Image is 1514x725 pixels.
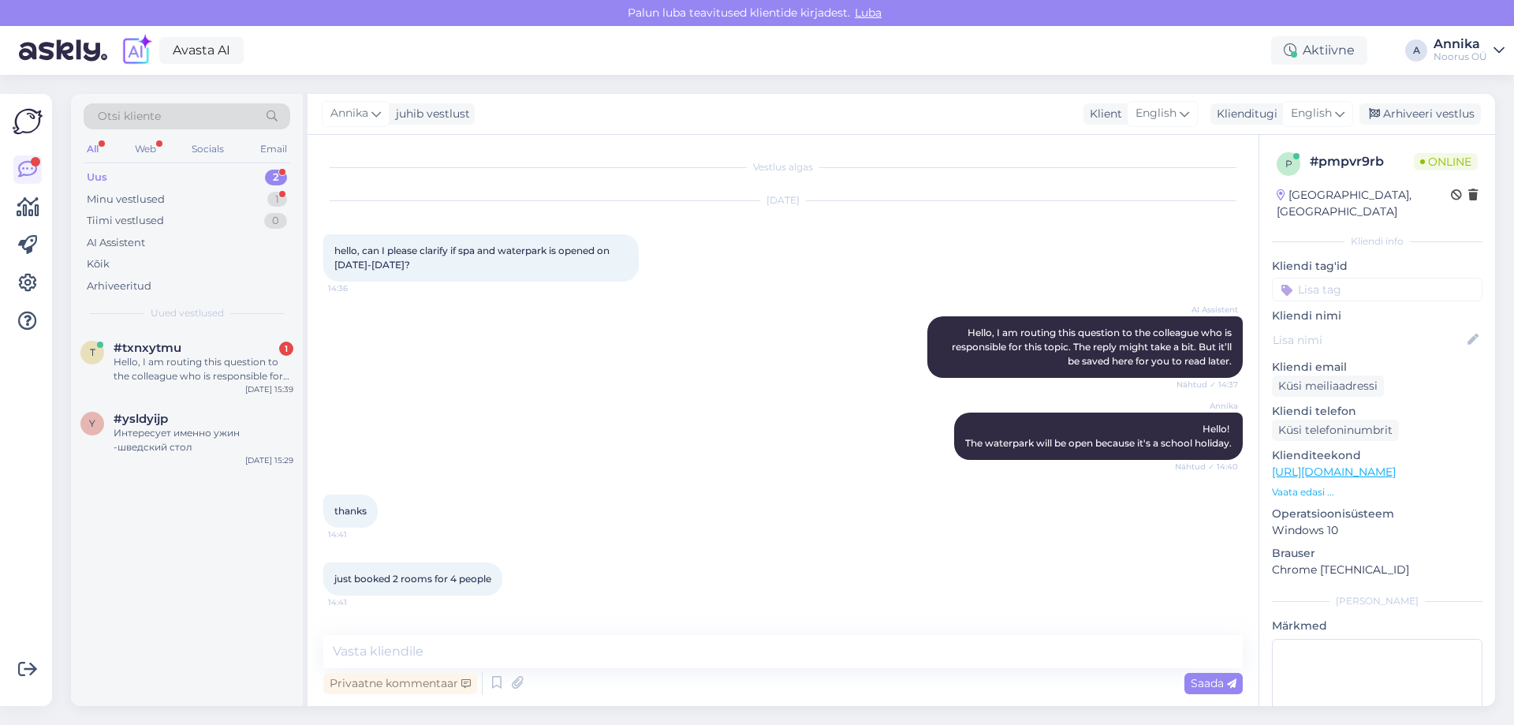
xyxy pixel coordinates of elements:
a: Avasta AI [159,37,244,64]
span: Hello, I am routing this question to the colleague who is responsible for this topic. The reply m... [952,327,1234,367]
p: Klienditeekond [1272,447,1482,464]
span: Annika [1179,400,1238,412]
div: [GEOGRAPHIC_DATA], [GEOGRAPHIC_DATA] [1277,187,1451,220]
div: Klient [1083,106,1122,122]
div: 1 [267,192,287,207]
span: hello, can I please clarify if spa and waterpark is opened on [DATE]-[DATE]? [334,245,612,271]
span: Saada [1191,676,1236,690]
span: Annika [330,105,368,122]
p: Vaata edasi ... [1272,485,1482,499]
span: Luba [850,6,886,20]
div: Privaatne kommentaar [323,673,477,694]
div: AI Assistent [87,235,145,251]
img: explore-ai [120,34,153,67]
span: Nähtud ✓ 14:37 [1177,379,1238,391]
span: t [90,346,95,358]
p: Brauser [1272,545,1482,562]
span: just booked 2 rooms for 4 people [334,573,491,585]
div: [DATE] 15:39 [245,383,293,395]
div: Aktiivne [1271,36,1367,65]
span: English [1291,105,1332,122]
div: Arhiveeri vestlus [1359,103,1481,125]
div: # pmpvr9rb [1310,152,1414,171]
div: Интересует именно ужин -шведский стол [114,426,293,454]
div: Web [132,139,159,159]
div: Email [257,139,290,159]
div: 1 [279,342,293,356]
img: Askly Logo [13,107,43,136]
p: Windows 10 [1272,522,1482,539]
div: Kõik [87,256,110,272]
p: Chrome [TECHNICAL_ID] [1272,562,1482,578]
div: Uus [87,170,107,185]
div: Tiimi vestlused [87,213,164,229]
p: Kliendi telefon [1272,403,1482,420]
div: Küsi telefoninumbrit [1272,420,1399,441]
div: Minu vestlused [87,192,165,207]
p: Operatsioonisüsteem [1272,506,1482,522]
a: [URL][DOMAIN_NAME] [1272,465,1396,479]
div: Arhiveeritud [87,278,151,294]
span: #ysldyijp [114,412,168,426]
div: 2 [265,170,287,185]
div: Annika [1434,38,1487,50]
span: Uued vestlused [151,306,224,320]
div: Kliendi info [1272,234,1482,249]
a: AnnikaNoorus OÜ [1434,38,1505,63]
div: Küsi meiliaadressi [1272,376,1384,397]
span: p [1285,158,1292,170]
div: Klienditugi [1210,106,1277,122]
div: Vestlus algas [323,160,1243,174]
p: Kliendi nimi [1272,308,1482,324]
span: Nähtud ✓ 14:40 [1175,461,1238,473]
div: juhib vestlust [390,106,470,122]
div: A [1405,39,1427,62]
div: Hello, I am routing this question to the colleague who is responsible for this topic. The reply m... [114,355,293,383]
div: Noorus OÜ [1434,50,1487,63]
span: Otsi kliente [98,108,161,125]
div: [PERSON_NAME] [1272,594,1482,608]
div: 0 [264,213,287,229]
span: English [1135,105,1177,122]
input: Lisa nimi [1273,331,1464,349]
div: [DATE] [323,193,1243,207]
span: thanks [334,505,367,517]
span: 14:41 [328,596,387,608]
div: Socials [188,139,227,159]
span: 14:41 [328,529,387,540]
p: Kliendi tag'id [1272,258,1482,275]
span: #txnxytmu [114,341,181,355]
div: [DATE] 15:29 [245,454,293,466]
span: Online [1414,153,1478,170]
p: Märkmed [1272,618,1482,634]
input: Lisa tag [1272,278,1482,301]
p: Kliendi email [1272,359,1482,376]
div: All [84,139,102,159]
span: y [89,417,95,429]
span: AI Assistent [1179,304,1238,316]
span: 14:36 [328,282,387,294]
